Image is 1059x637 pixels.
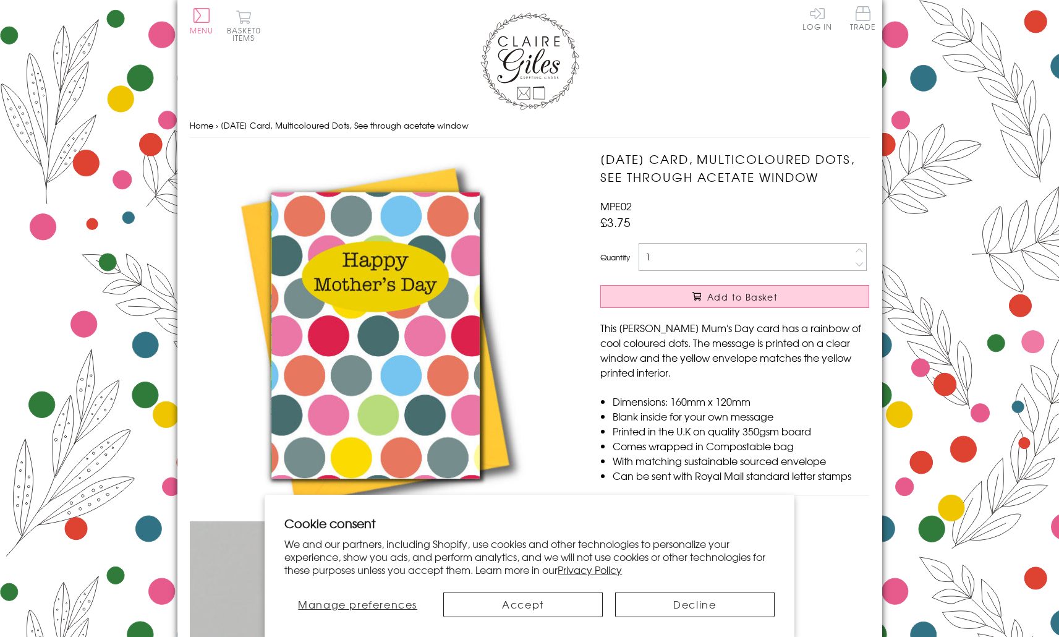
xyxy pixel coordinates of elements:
[284,537,775,576] p: We and our partners, including Shopify, use cookies and other technologies to personalize your ex...
[600,252,630,263] label: Quantity
[480,12,579,110] img: Claire Giles Greetings Cards
[613,394,869,409] li: Dimensions: 160mm x 120mm
[600,150,869,186] h1: [DATE] Card, Multicoloured Dots, See through acetate window
[190,119,213,131] a: Home
[232,25,261,43] span: 0 items
[284,592,431,617] button: Manage preferences
[221,119,469,131] span: [DATE] Card, Multicoloured Dots, See through acetate window
[284,515,775,532] h2: Cookie consent
[190,25,214,36] span: Menu
[613,409,869,424] li: Blank inside for your own message
[443,592,603,617] button: Accept
[613,438,869,453] li: Comes wrapped in Compostable bag
[600,213,631,231] span: £3.75
[613,468,869,483] li: Can be sent with Royal Mail standard letter stamps
[600,199,632,213] span: MPE02
[613,453,869,468] li: With matching sustainable sourced envelope
[227,10,261,41] button: Basket0 items
[613,424,869,438] li: Printed in the U.K on quality 350gsm board
[190,8,214,34] button: Menu
[190,150,561,521] img: Mother's Day Card, Multicoloured Dots, See through acetate window
[600,320,869,380] p: This [PERSON_NAME] Mum's Day card has a rainbow of cool coloured dots. The message is printed on ...
[298,597,417,612] span: Manage preferences
[850,6,876,33] a: Trade
[615,592,775,617] button: Decline
[802,6,832,30] a: Log In
[600,285,869,308] button: Add to Basket
[190,113,870,139] nav: breadcrumbs
[558,562,622,577] a: Privacy Policy
[850,6,876,30] span: Trade
[216,119,218,131] span: ›
[707,291,778,303] span: Add to Basket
